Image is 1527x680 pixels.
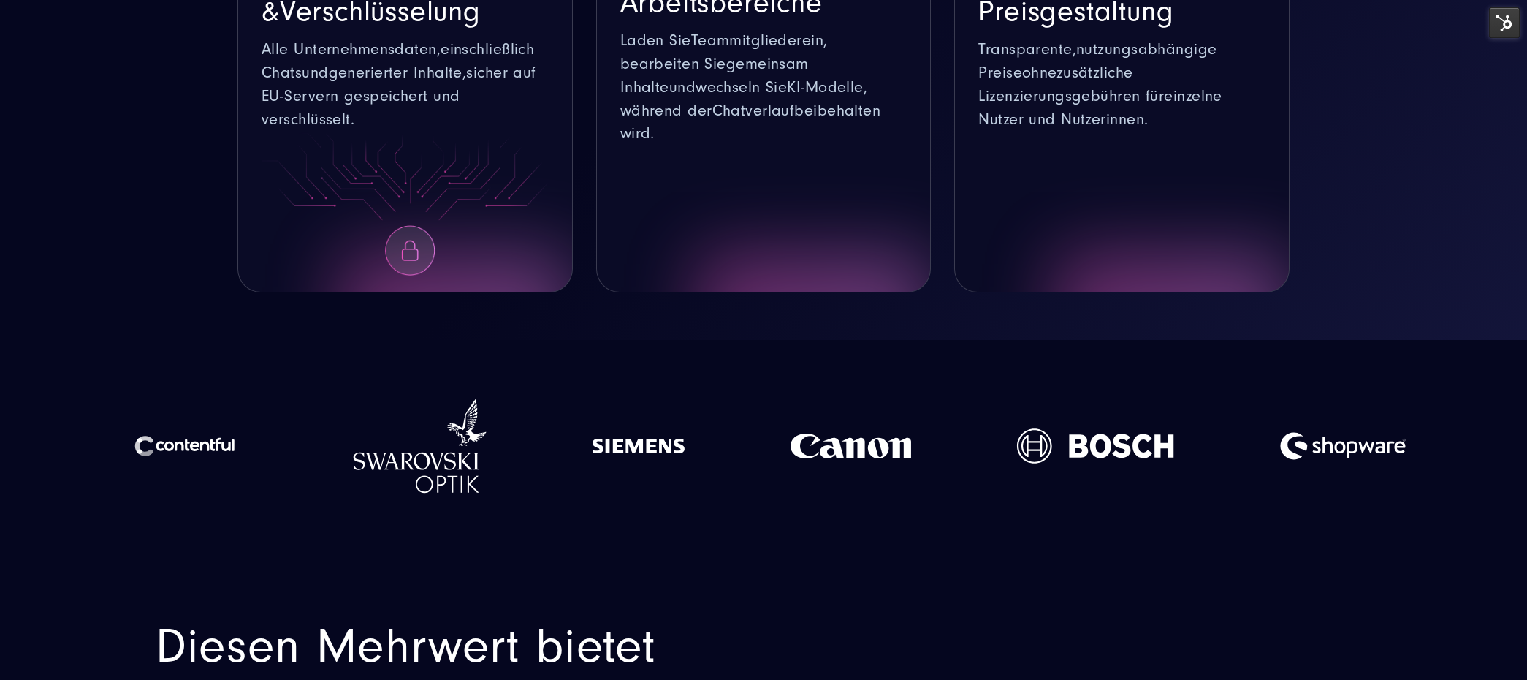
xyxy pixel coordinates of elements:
img: Bosch Logo | KI-Hub von SUNZINET [1016,398,1174,494]
span: wechseln Sie [696,78,787,97]
span: , bearbeiten Sie [620,31,828,73]
span: Teammitglieder [691,31,802,50]
span: Laden Sie [620,31,691,50]
span: einschließlich [441,40,534,58]
span: für [1146,87,1164,105]
span: KI- [787,78,804,97]
span: nutzungsabhängige [1076,40,1216,58]
span: Nutzer und Nutzerinnen [978,110,1144,129]
img: SWAROVSKI OPTIK Logo | KI-Hub von SUNZINET [353,398,487,494]
span: . [1144,110,1148,129]
span: Chatverlauf [712,102,795,120]
span: Preise [978,64,1022,82]
span: ein [802,31,823,50]
span: Lizenzierungsgebühren [978,87,1140,105]
span: und [669,78,696,97]
img: img-34 [262,131,549,276]
span: Alle [262,40,289,58]
img: Shopware Logo | KI-Hub von SUNZINET [1279,398,1406,494]
span: generierter [329,64,408,82]
span: ohne [1022,64,1056,82]
span: Modelle [805,78,864,97]
span: und [302,64,328,82]
img: HubSpot Tools-Menüschalter [1489,7,1520,38]
span: einzelne [1164,87,1222,105]
img: Contentful Logo | KI-Hub von SUNZINET [121,398,247,494]
img: Canon Logo | KI-Hub von SUNZINET [790,398,911,494]
span: . [650,124,654,143]
span: zusätzliche [1056,64,1133,82]
span: Inhalte [414,64,462,82]
p: sicher auf EU-Servern gespeichert und verschlüsselt. [262,38,549,132]
span: , während [620,78,868,120]
span: Unternehmensdaten, [294,40,441,58]
span: der [688,102,712,120]
span: , [462,64,466,82]
img: SIEMENS Logo | KI-Hub von SUNZINET [592,398,685,494]
span: Transparente, [978,40,1076,58]
span: Inhalte [620,78,669,97]
span: Chats [262,64,302,82]
span: gemeinsam [726,55,809,73]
